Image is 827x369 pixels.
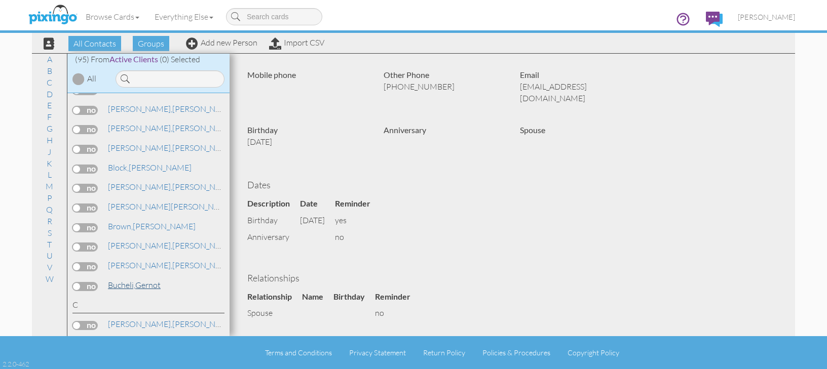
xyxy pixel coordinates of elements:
strong: Anniversary [384,125,426,135]
th: Birthday [333,289,375,305]
a: F [42,111,57,123]
span: [PERSON_NAME] [108,201,171,212]
a: U [42,250,58,262]
a: Privacy Statement [349,348,406,357]
a: Browse Cards [78,4,147,29]
strong: Birthday [247,125,278,135]
a: [PERSON_NAME] [107,142,236,154]
td: [DATE] [300,212,335,229]
input: Search cards [226,8,322,25]
a: [PERSON_NAME] [107,103,236,115]
th: Date [300,195,335,212]
div: All [87,73,96,85]
td: anniversary [247,229,300,245]
a: B [42,65,57,77]
td: no [335,229,381,245]
span: [PERSON_NAME], [108,84,172,94]
a: T [42,238,57,251]
a: Copyright Policy [568,348,619,357]
a: V [42,261,57,273]
a: E [42,99,57,111]
th: Relationship [247,289,302,305]
td: yes [335,212,381,229]
a: Terms and Conditions [265,348,332,357]
a: [PERSON_NAME] [107,318,236,330]
a: [PERSON_NAME] [107,181,236,193]
td: no [375,305,421,321]
p: [DATE] [247,136,368,148]
a: Everything Else [147,4,221,29]
a: D [42,88,58,100]
th: Description [247,195,300,212]
td: spouse [247,305,302,321]
div: (95) From [67,54,230,65]
span: Brown, [108,221,133,231]
a: Policies & Procedures [482,348,550,357]
h4: Dates [247,180,777,190]
a: Return Policy [423,348,465,357]
p: [PHONE_NUMBER] [384,81,505,93]
a: [PERSON_NAME] [107,259,236,271]
a: Q [41,203,58,216]
span: (0) Selected [160,54,200,64]
th: Reminder [335,195,381,212]
th: Name [302,289,333,305]
strong: Spouse [520,125,545,135]
img: comments.svg [706,12,723,27]
a: S [43,227,57,239]
a: L [43,169,57,181]
span: [PERSON_NAME], [108,123,172,133]
a: C [42,76,57,89]
span: [PERSON_NAME], [108,143,172,153]
a: P [42,192,57,204]
a: [PERSON_NAME] [107,239,236,252]
a: H [42,134,58,146]
a: K [42,157,57,170]
a: [PERSON_NAME] [107,200,235,213]
span: [PERSON_NAME] [738,13,795,21]
strong: Other Phone [384,70,429,79]
span: Groups [133,36,169,51]
span: [PERSON_NAME], [108,182,172,192]
a: [PERSON_NAME] [730,4,803,30]
strong: Mobile phone [247,70,296,79]
a: [PERSON_NAME] [107,161,193,174]
span: Bucheli, [108,280,135,290]
span: [PERSON_NAME], [108,260,172,270]
span: Active Clients [109,54,158,64]
a: J [43,146,56,158]
p: [EMAIL_ADDRESS][DOMAIN_NAME] [520,81,641,104]
td: birthday [247,212,300,229]
strong: Email [520,70,539,79]
th: Reminder [375,289,421,305]
div: C [72,299,224,314]
span: [PERSON_NAME], [108,319,172,329]
span: All Contacts [68,36,121,51]
a: W [41,273,59,285]
a: M [41,180,58,192]
span: [PERSON_NAME], [108,240,172,251]
a: [PERSON_NAME] [107,220,197,232]
div: 2.2.0-462 [3,359,29,368]
a: G [42,122,58,135]
img: pixingo logo [26,3,80,28]
span: Block, [108,162,129,173]
a: Import CSV [269,37,324,48]
span: [PERSON_NAME], [108,104,172,114]
h4: Relationships [247,273,777,283]
a: Gernot [107,279,162,291]
a: A [42,53,57,65]
a: Add new Person [186,37,257,48]
a: [PERSON_NAME] [107,122,236,134]
a: R [42,215,57,227]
